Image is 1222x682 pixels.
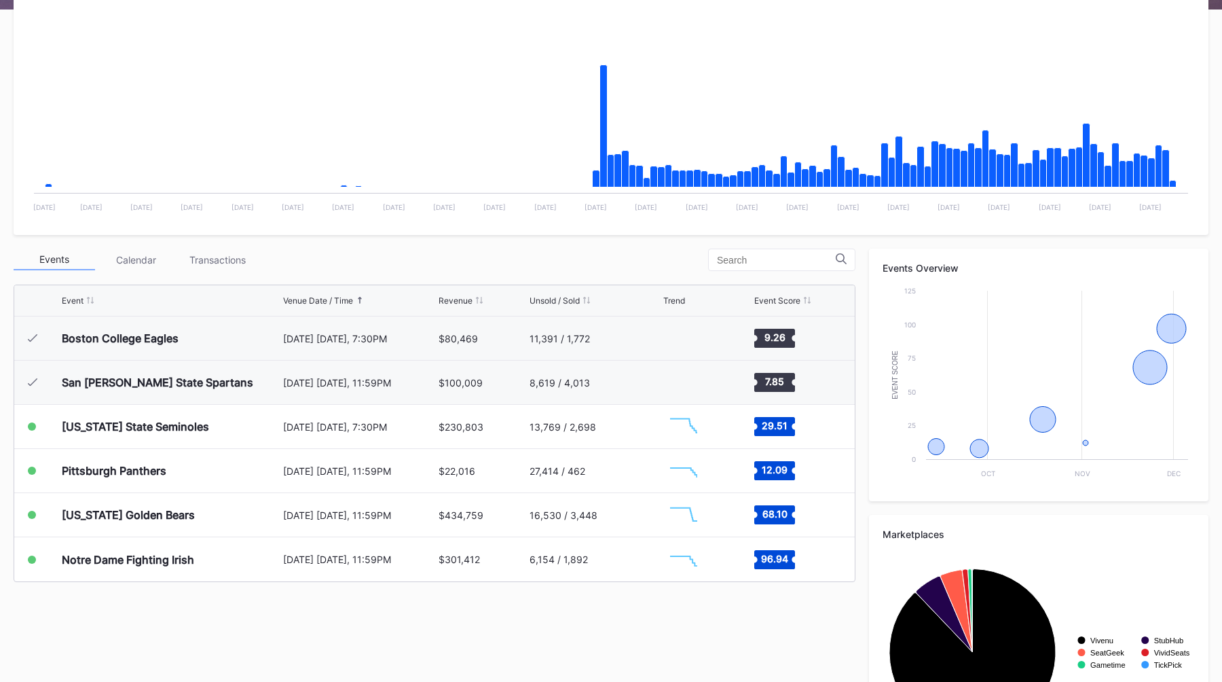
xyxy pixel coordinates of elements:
text: 25 [908,421,916,429]
div: [DATE] [DATE], 7:30PM [283,333,436,344]
div: Transactions [177,249,258,270]
div: Event [62,295,84,306]
div: $22,016 [439,465,475,477]
svg: Chart title [663,543,704,577]
text: 9.26 [764,331,785,343]
text: Nov [1075,469,1090,478]
div: [DATE] [DATE], 11:59PM [283,554,436,565]
text: [DATE] [33,203,56,211]
div: [US_STATE] Golden Bears [62,508,195,522]
svg: Chart title [663,498,704,532]
div: [DATE] [DATE], 7:30PM [283,421,436,433]
text: 100 [904,321,916,329]
div: Events Overview [883,262,1195,274]
div: [DATE] [DATE], 11:59PM [283,465,436,477]
text: [DATE] [938,203,960,211]
text: [DATE] [585,203,607,211]
div: Boston College Eagles [62,331,179,345]
div: 11,391 / 1,772 [530,333,590,344]
svg: Chart title [663,321,704,355]
text: [DATE] [130,203,153,211]
svg: Chart title [663,365,704,399]
text: 96.94 [761,552,788,564]
text: [DATE] [635,203,657,211]
div: Venue Date / Time [283,295,353,306]
div: $80,469 [439,333,478,344]
text: [DATE] [483,203,506,211]
text: TickPick [1154,661,1183,669]
text: [DATE] [433,203,456,211]
text: [DATE] [181,203,203,211]
div: $100,009 [439,377,483,389]
text: Oct [981,469,995,478]
text: [DATE] [534,203,557,211]
text: [DATE] [988,203,1010,211]
text: 75 [908,354,916,362]
text: 50 [908,388,916,396]
div: [DATE] [DATE], 11:59PM [283,509,436,521]
text: 125 [904,287,916,295]
div: San [PERSON_NAME] State Spartans [62,376,253,389]
div: Unsold / Sold [530,295,580,306]
text: [DATE] [383,203,405,211]
text: Vivenu [1090,636,1113,645]
svg: Chart title [883,284,1195,488]
div: Pittsburgh Panthers [62,464,166,478]
div: $301,412 [439,554,480,565]
div: [US_STATE] State Seminoles [62,420,209,433]
div: 27,414 / 462 [530,465,585,477]
text: Event Score [891,351,899,399]
text: Dec [1167,469,1181,478]
div: $230,803 [439,421,483,433]
div: Notre Dame Fighting Irish [62,553,194,567]
div: 6,154 / 1,892 [530,554,588,565]
text: 12.09 [762,464,788,475]
svg: Chart title [27,18,1195,221]
div: Event Score [754,295,800,306]
div: Trend [663,295,685,306]
div: Events [14,249,95,270]
text: [DATE] [837,203,859,211]
text: StubHub [1154,636,1184,645]
text: 7.85 [765,376,784,387]
text: [DATE] [80,203,103,211]
text: [DATE] [736,203,758,211]
div: Marketplaces [883,528,1195,540]
div: $434,759 [439,509,483,521]
div: 8,619 / 4,013 [530,377,590,389]
text: VividSeats [1154,649,1190,657]
div: 13,769 / 2,698 [530,421,596,433]
text: Gametime [1090,661,1126,669]
svg: Chart title [663,454,704,488]
div: Calendar [95,249,177,270]
div: Revenue [439,295,473,306]
text: 68.10 [762,508,787,520]
text: [DATE] [1089,203,1111,211]
text: 0 [912,455,916,463]
text: [DATE] [282,203,304,211]
svg: Chart title [663,410,704,444]
text: [DATE] [887,203,910,211]
text: [DATE] [332,203,354,211]
input: Search [717,255,836,266]
text: 29.51 [762,420,788,431]
div: 16,530 / 3,448 [530,509,597,521]
text: [DATE] [1139,203,1162,211]
div: [DATE] [DATE], 11:59PM [283,377,436,389]
text: [DATE] [232,203,254,211]
text: [DATE] [786,203,809,211]
text: SeatGeek [1090,649,1124,657]
text: [DATE] [1039,203,1061,211]
text: [DATE] [686,203,708,211]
